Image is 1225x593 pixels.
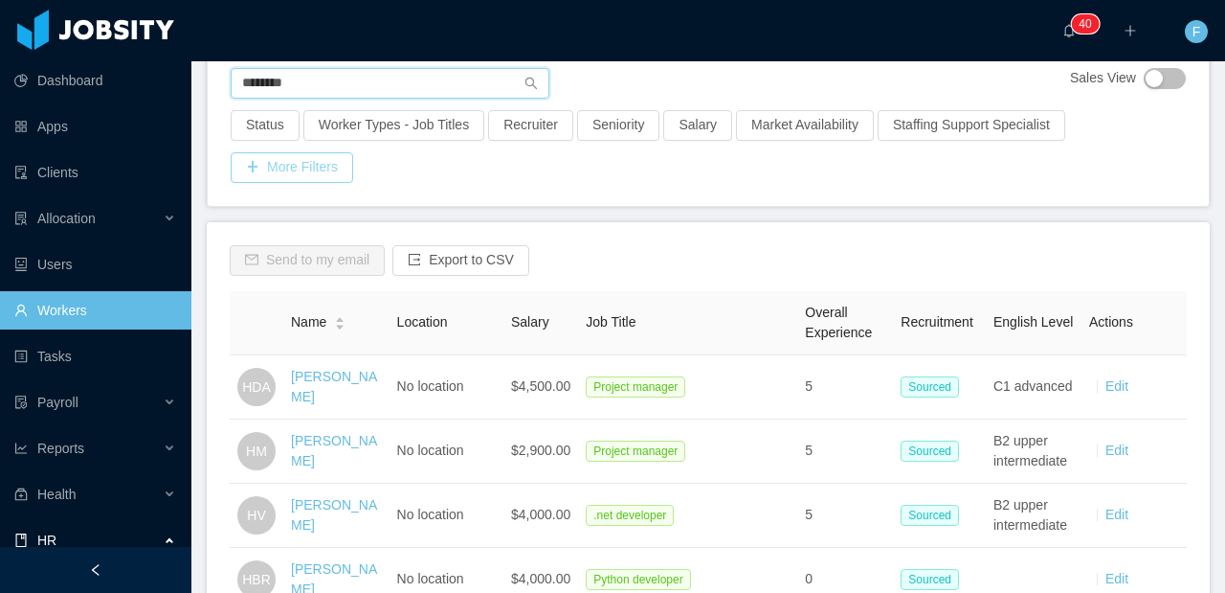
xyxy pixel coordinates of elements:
span: .net developer [586,505,674,526]
a: Sourced [901,443,967,458]
span: HV [247,496,265,535]
span: $4,000.00 [511,507,570,522]
span: Job Title [586,314,635,330]
i: icon: caret-up [335,315,345,321]
span: Project manager [586,376,685,398]
span: Recruitment [901,314,972,330]
td: 5 [797,484,893,548]
a: icon: pie-chartDashboard [14,61,176,100]
span: HR [37,533,56,548]
span: Sourced [901,569,959,590]
a: [PERSON_NAME] [291,433,377,468]
p: 4 [1079,14,1085,34]
i: icon: caret-down [335,322,345,328]
i: icon: book [14,534,28,547]
i: icon: search [524,77,538,90]
button: icon: exportExport to CSV [392,245,529,276]
span: HM [246,432,267,470]
span: $4,000.00 [511,571,570,586]
td: C1 advanced [986,355,1081,420]
span: Salary [511,314,549,330]
td: 5 [797,420,893,484]
button: Salary [663,110,732,141]
a: icon: profileTasks [14,337,176,376]
i: icon: bell [1062,24,1076,37]
span: $4,500.00 [511,378,570,394]
span: Allocation [37,211,96,226]
span: $2,900.00 [511,443,570,458]
span: Actions [1089,314,1133,330]
a: Edit [1105,507,1128,522]
i: icon: file-protect [14,396,28,409]
span: Location [397,314,448,330]
span: Python developer [586,569,690,590]
span: Project manager [586,441,685,462]
button: icon: plusMore Filters [231,152,353,183]
span: Sales View [1070,68,1136,89]
a: Sourced [901,571,967,586]
i: icon: solution [14,212,28,225]
a: Sourced [901,378,967,394]
span: Reports [37,441,84,456]
button: Market Availability [736,110,874,141]
a: icon: robotUsers [14,245,176,284]
span: English Level [993,314,1073,330]
span: Name [291,312,326,332]
span: Health [37,487,76,502]
td: No location [390,355,503,420]
span: HDA [242,368,271,406]
i: icon: line-chart [14,442,28,455]
a: icon: userWorkers [14,291,176,330]
a: [PERSON_NAME] [291,497,377,533]
td: B2 upper intermediate [986,484,1081,548]
a: Sourced [901,507,967,522]
span: Sourced [901,441,959,462]
i: icon: plus [1124,24,1137,37]
i: icon: medicine-box [14,488,28,501]
span: F [1192,20,1201,43]
button: Staffing Support Specialist [878,110,1065,141]
a: [PERSON_NAME] [291,369,377,404]
td: No location [390,420,503,484]
span: Sourced [901,376,959,398]
td: B2 upper intermediate [986,420,1081,484]
sup: 40 [1071,14,1099,34]
span: Payroll [37,395,78,410]
a: Edit [1105,443,1128,458]
td: 5 [797,355,893,420]
button: Worker Types - Job Titles [303,110,484,141]
a: Edit [1105,571,1128,586]
span: Sourced [901,505,959,526]
a: icon: auditClients [14,153,176,192]
a: icon: appstoreApps [14,107,176,146]
span: Overall Experience [805,305,872,340]
div: Sort [334,314,345,328]
a: Edit [1105,378,1128,394]
p: 0 [1085,14,1092,34]
button: Status [231,110,300,141]
button: Recruiter [488,110,573,141]
button: Seniority [577,110,659,141]
td: No location [390,484,503,548]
